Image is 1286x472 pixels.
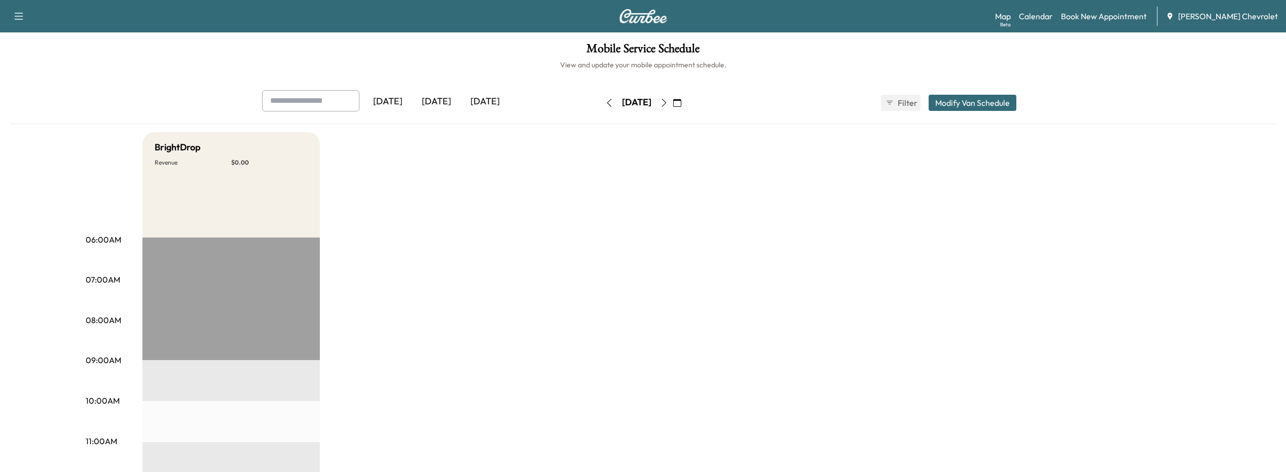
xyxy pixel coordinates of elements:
span: [PERSON_NAME] Chevrolet [1178,10,1278,22]
p: 06:00AM [86,233,121,246]
p: 10:00AM [86,395,120,407]
div: [DATE] [461,90,509,113]
p: 09:00AM [86,354,121,366]
img: Curbee Logo [619,9,668,23]
p: 07:00AM [86,273,120,286]
a: Calendar [1019,10,1053,22]
div: [DATE] [622,96,651,109]
div: Beta [1000,21,1011,28]
h1: Mobile Service Schedule [10,43,1276,60]
h5: BrightDrop [155,140,201,154]
p: Revenue [155,159,231,167]
h6: View and update your mobile appointment schedule. [10,60,1276,70]
p: 11:00AM [86,435,117,447]
p: $ 0.00 [231,159,308,167]
button: Modify Van Schedule [929,95,1016,111]
div: [DATE] [412,90,461,113]
span: Filter [898,97,916,109]
div: [DATE] [363,90,412,113]
a: Book New Appointment [1061,10,1147,22]
button: Filter [881,95,921,111]
p: 08:00AM [86,314,121,326]
a: MapBeta [995,10,1011,22]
